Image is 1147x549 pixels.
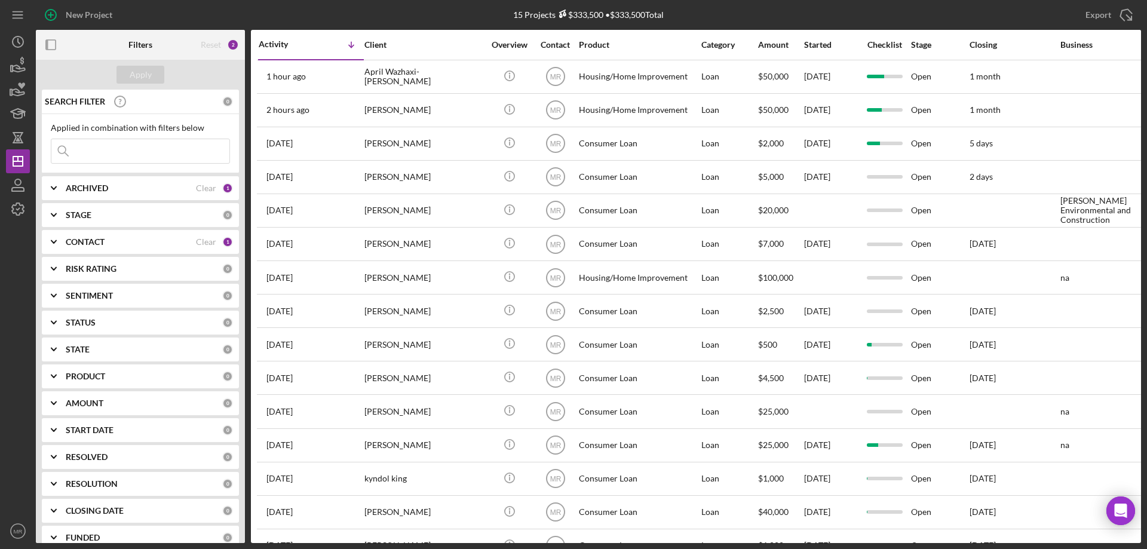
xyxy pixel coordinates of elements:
[970,238,996,249] time: [DATE]
[66,479,118,489] b: RESOLUTION
[701,195,757,226] div: Loan
[911,262,968,293] div: Open
[970,105,1001,115] time: 1 month
[758,40,803,50] div: Amount
[266,105,309,115] time: 2025-10-07 17:48
[911,128,968,160] div: Open
[266,407,293,416] time: 2025-09-05 15:05
[266,273,293,283] time: 2025-09-17 15:41
[701,463,757,495] div: Loan
[911,362,968,394] div: Open
[266,239,293,249] time: 2025-09-19 13:26
[66,237,105,247] b: CONTACT
[579,161,698,193] div: Consumer Loan
[550,140,561,148] text: MR
[222,532,233,543] div: 0
[66,452,108,462] b: RESOLVED
[364,395,484,427] div: [PERSON_NAME]
[222,317,233,328] div: 0
[579,496,698,528] div: Consumer Loan
[911,430,968,461] div: Open
[701,395,757,427] div: Loan
[196,183,216,193] div: Clear
[804,295,858,327] div: [DATE]
[364,362,484,394] div: [PERSON_NAME]
[266,340,293,349] time: 2025-09-10 21:04
[513,10,664,20] div: 15 Projects • $333,500 Total
[266,507,293,517] time: 2025-08-21 23:45
[550,307,561,315] text: MR
[970,138,993,148] time: 5 days
[758,138,784,148] span: $2,000
[550,106,561,115] text: MR
[364,295,484,327] div: [PERSON_NAME]
[758,272,793,283] span: $100,000
[128,40,152,50] b: Filters
[579,195,698,226] div: Consumer Loan
[222,479,233,489] div: 0
[804,329,858,360] div: [DATE]
[259,39,311,49] div: Activity
[701,329,757,360] div: Loan
[579,295,698,327] div: Consumer Loan
[701,228,757,260] div: Loan
[970,339,996,349] time: [DATE]
[804,463,858,495] div: [DATE]
[364,496,484,528] div: [PERSON_NAME]
[550,475,561,483] text: MR
[579,329,698,360] div: Consumer Loan
[66,291,113,300] b: SENTIMENT
[116,66,164,84] button: Apply
[970,306,996,316] time: [DATE]
[364,463,484,495] div: kyndol king
[550,341,561,349] text: MR
[66,533,100,542] b: FUNDED
[364,430,484,461] div: [PERSON_NAME]
[804,430,858,461] div: [DATE]
[579,262,698,293] div: Housing/Home Improvement
[701,161,757,193] div: Loan
[701,295,757,327] div: Loan
[758,171,784,182] span: $5,000
[579,40,698,50] div: Product
[222,371,233,382] div: 0
[579,228,698,260] div: Consumer Loan
[66,425,114,435] b: START DATE
[364,329,484,360] div: [PERSON_NAME]
[66,264,116,274] b: RISK RATING
[36,3,124,27] button: New Project
[14,528,23,535] text: MR
[550,173,561,182] text: MR
[701,40,757,50] div: Category
[970,473,996,483] time: [DATE]
[66,398,103,408] b: AMOUNT
[579,128,698,160] div: Consumer Loan
[222,263,233,274] div: 0
[859,40,910,50] div: Checklist
[911,463,968,495] div: Open
[579,430,698,461] div: Consumer Loan
[66,183,108,193] b: ARCHIVED
[970,440,996,450] time: [DATE]
[911,40,968,50] div: Stage
[579,463,698,495] div: Consumer Loan
[66,506,124,516] b: CLOSING DATE
[201,40,221,50] div: Reset
[758,473,784,483] span: $1,000
[364,128,484,160] div: [PERSON_NAME]
[364,228,484,260] div: [PERSON_NAME]
[970,507,996,517] time: [DATE]
[533,40,578,50] div: Contact
[1085,3,1111,27] div: Export
[222,96,233,107] div: 0
[758,339,777,349] span: $500
[911,228,968,260] div: Open
[66,372,105,381] b: PRODUCT
[364,161,484,193] div: [PERSON_NAME]
[911,496,968,528] div: Open
[701,61,757,93] div: Loan
[804,94,858,126] div: [DATE]
[758,238,784,249] span: $7,000
[266,474,293,483] time: 2025-08-29 15:23
[550,374,561,382] text: MR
